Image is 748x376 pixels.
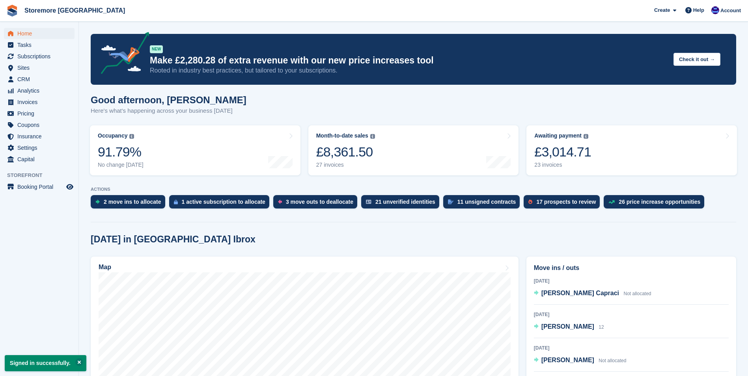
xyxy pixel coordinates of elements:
span: Booking Portal [17,181,65,192]
img: price_increase_opportunities-93ffe204e8149a01c8c9dc8f82e8f89637d9d84a8eef4429ea346261dce0b2c0.svg [608,200,615,204]
a: [PERSON_NAME] Capraci Not allocated [534,289,651,299]
a: Awaiting payment £3,014.71 23 invoices [526,125,737,175]
div: £8,361.50 [316,144,375,160]
p: Signed in successfully. [5,355,86,371]
span: Storefront [7,171,78,179]
a: 21 unverified identities [361,195,443,212]
span: Pricing [17,108,65,119]
a: menu [4,97,75,108]
a: Storemore [GEOGRAPHIC_DATA] [21,4,128,17]
span: Not allocated [599,358,626,363]
a: menu [4,108,75,119]
span: Insurance [17,131,65,142]
img: move_outs_to_deallocate_icon-f764333ba52eb49d3ac5e1228854f67142a1ed5810a6f6cc68b1a99e826820c5.svg [278,199,282,204]
div: NEW [150,45,163,53]
h2: Map [99,264,111,271]
span: Create [654,6,670,14]
a: menu [4,131,75,142]
div: 3 move outs to deallocate [286,199,353,205]
a: menu [4,28,75,39]
a: menu [4,119,75,130]
img: move_ins_to_allocate_icon-fdf77a2bb77ea45bf5b3d319d69a93e2d87916cf1d5bf7949dd705db3b84f3ca.svg [95,199,100,204]
a: Month-to-date sales £8,361.50 27 invoices [308,125,519,175]
div: £3,014.71 [534,144,591,160]
div: 21 unverified identities [375,199,435,205]
a: 17 prospects to review [524,195,604,212]
p: Here's what's happening across your business [DATE] [91,106,246,115]
a: 2 move ins to allocate [91,195,169,212]
a: 11 unsigned contracts [443,195,524,212]
div: 2 move ins to allocate [104,199,161,205]
p: ACTIONS [91,187,736,192]
span: [PERSON_NAME] [541,357,594,363]
a: Preview store [65,182,75,192]
a: Occupancy 91.79% No change [DATE] [90,125,300,175]
img: contract_signature_icon-13c848040528278c33f63329250d36e43548de30e8caae1d1a13099fd9432cc5.svg [448,199,453,204]
img: icon-info-grey-7440780725fd019a000dd9b08b2336e03edf1995a4989e88bcd33f0948082b44.svg [370,134,375,139]
span: Tasks [17,39,65,50]
p: Make £2,280.28 of extra revenue with our new price increases tool [150,55,667,66]
span: Settings [17,142,65,153]
a: [PERSON_NAME] Not allocated [534,356,627,366]
span: Capital [17,154,65,165]
a: menu [4,74,75,85]
div: 1 active subscription to allocate [182,199,265,205]
a: 3 move outs to deallocate [273,195,361,212]
img: icon-info-grey-7440780725fd019a000dd9b08b2336e03edf1995a4989e88bcd33f0948082b44.svg [584,134,588,139]
div: 23 invoices [534,162,591,168]
span: Sites [17,62,65,73]
a: menu [4,181,75,192]
img: stora-icon-8386f47178a22dfd0bd8f6a31ec36ba5ce8667c1dd55bd0f319d3a0aa187defe.svg [6,5,18,17]
span: Subscriptions [17,51,65,62]
button: Check it out → [673,53,720,66]
a: [PERSON_NAME] 12 [534,322,604,332]
span: Not allocated [623,291,651,296]
a: menu [4,39,75,50]
a: 1 active subscription to allocate [169,195,273,212]
a: menu [4,62,75,73]
a: menu [4,154,75,165]
div: 91.79% [98,144,144,160]
span: CRM [17,74,65,85]
span: Account [720,7,741,15]
img: price-adjustments-announcement-icon-8257ccfd72463d97f412b2fc003d46551f7dbcb40ab6d574587a9cd5c0d94... [94,32,149,77]
div: No change [DATE] [98,162,144,168]
p: Rooted in industry best practices, but tailored to your subscriptions. [150,66,667,75]
h2: Move ins / outs [534,263,729,273]
a: menu [4,51,75,62]
img: active_subscription_to_allocate_icon-d502201f5373d7db506a760aba3b589e785aa758c864c3986d89f69b8ff3... [174,199,178,205]
a: 26 price increase opportunities [604,195,708,212]
img: prospect-51fa495bee0391a8d652442698ab0144808aea92771e9ea1ae160a38d050c398.svg [528,199,532,204]
span: [PERSON_NAME] [541,323,594,330]
a: menu [4,85,75,96]
img: icon-info-grey-7440780725fd019a000dd9b08b2336e03edf1995a4989e88bcd33f0948082b44.svg [129,134,134,139]
span: Home [17,28,65,39]
h1: Good afternoon, [PERSON_NAME] [91,95,246,105]
img: verify_identity-adf6edd0f0f0b5bbfe63781bf79b02c33cf7c696d77639b501bdc392416b5a36.svg [366,199,371,204]
div: 27 invoices [316,162,375,168]
span: Help [693,6,704,14]
span: [PERSON_NAME] Capraci [541,290,619,296]
div: [DATE] [534,277,729,285]
img: Angela [711,6,719,14]
span: Analytics [17,85,65,96]
span: Invoices [17,97,65,108]
div: 11 unsigned contracts [457,199,516,205]
div: [DATE] [534,311,729,318]
span: 12 [599,324,604,330]
div: Occupancy [98,132,127,139]
div: Awaiting payment [534,132,582,139]
h2: [DATE] in [GEOGRAPHIC_DATA] Ibrox [91,234,256,245]
div: Month-to-date sales [316,132,368,139]
div: 26 price increase opportunities [619,199,700,205]
a: menu [4,142,75,153]
div: [DATE] [534,344,729,352]
span: Coupons [17,119,65,130]
div: 17 prospects to review [536,199,596,205]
